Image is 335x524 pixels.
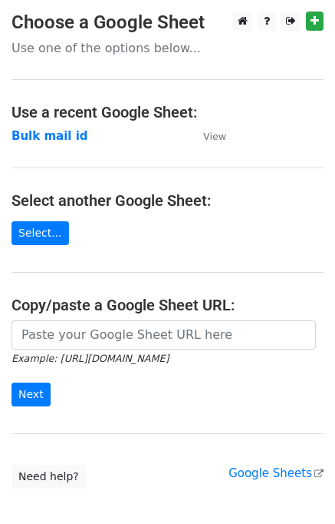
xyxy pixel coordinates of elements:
[11,40,324,56] p: Use one of the options below...
[11,191,324,210] h4: Select another Google Sheet:
[188,129,226,143] a: View
[11,320,316,350] input: Paste your Google Sheet URL here
[11,12,324,34] h3: Choose a Google Sheet
[11,296,324,314] h4: Copy/paste a Google Sheet URL:
[203,131,226,142] small: View
[11,129,88,143] a: Bulk mail id
[11,383,51,406] input: Next
[11,103,324,121] h4: Use a recent Google Sheet:
[11,465,86,489] a: Need help?
[11,221,69,245] a: Select...
[228,466,324,480] a: Google Sheets
[11,353,169,364] small: Example: [URL][DOMAIN_NAME]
